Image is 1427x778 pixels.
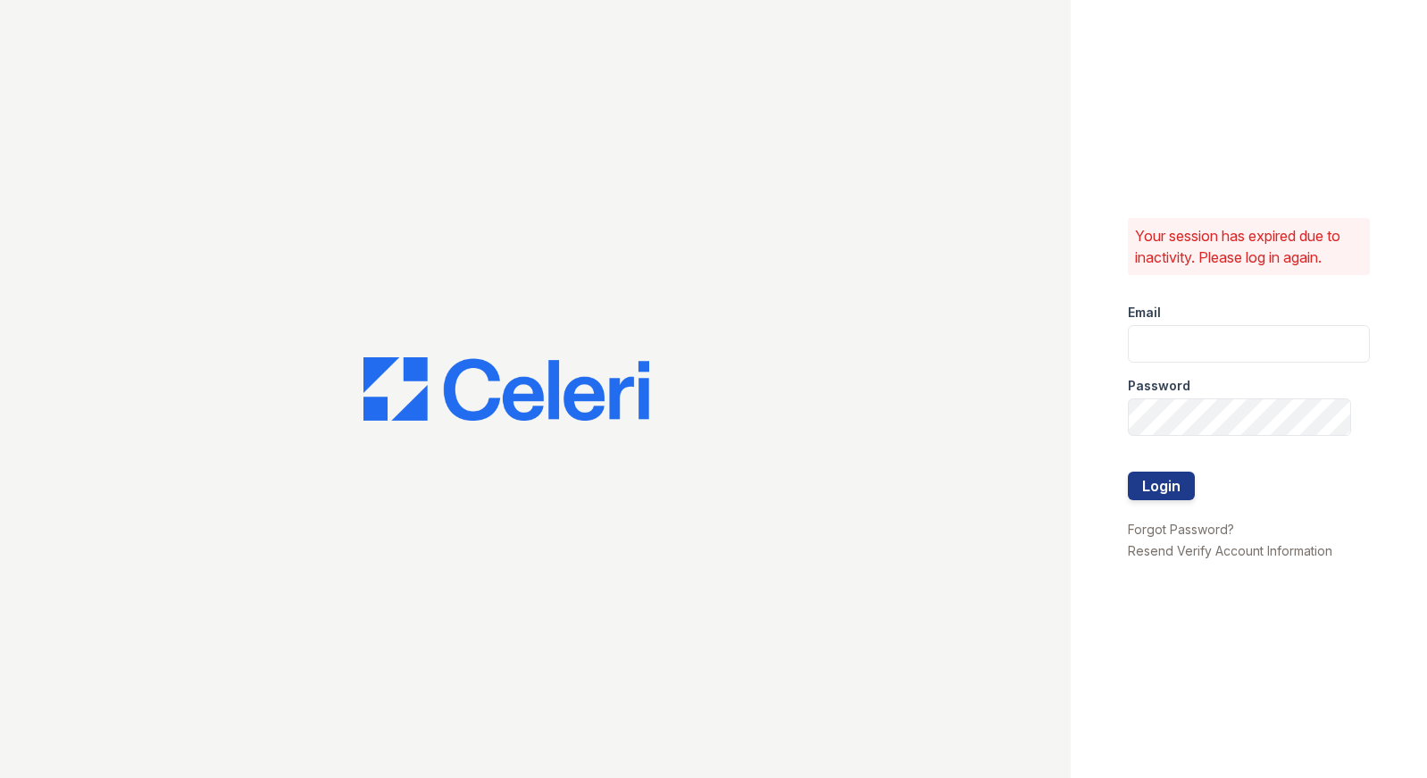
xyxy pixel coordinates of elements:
a: Resend Verify Account Information [1128,543,1332,558]
label: Password [1128,377,1190,395]
img: CE_Logo_Blue-a8612792a0a2168367f1c8372b55b34899dd931a85d93a1a3d3e32e68fde9ad4.png [363,357,649,422]
label: Email [1128,304,1161,322]
button: Login [1128,472,1195,500]
a: Forgot Password? [1128,522,1234,537]
p: Your session has expired due to inactivity. Please log in again. [1135,225,1364,268]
